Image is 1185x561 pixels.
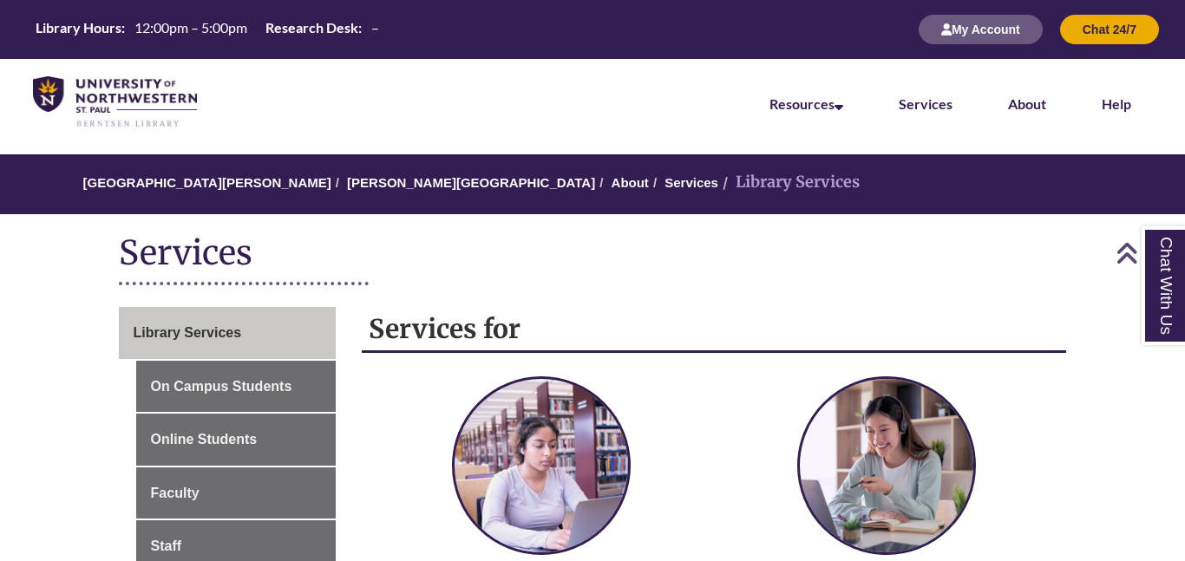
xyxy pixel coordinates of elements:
a: Services [665,175,718,190]
button: My Account [919,15,1043,44]
a: Library Services [119,307,337,359]
a: Resources [769,95,843,112]
a: Faculty [136,467,337,519]
th: Research Desk: [259,18,364,37]
a: Services [899,95,953,112]
a: On Campus Students [136,361,337,413]
button: Chat 24/7 [1060,15,1159,44]
img: services for online students [800,379,973,552]
a: My Account [919,22,1043,36]
a: Chat 24/7 [1060,22,1159,36]
h1: Services [119,232,1067,277]
table: Hours Today [29,18,386,40]
span: Library Services [134,325,242,340]
span: 12:00pm – 5:00pm [134,19,247,36]
a: About [612,175,649,190]
h2: Services for [362,307,1066,353]
li: Library Services [718,170,860,195]
a: Back to Top [1116,241,1181,264]
a: [PERSON_NAME][GEOGRAPHIC_DATA] [347,175,595,190]
th: Library Hours: [29,18,128,37]
img: UNWSP Library Logo [33,76,197,128]
a: Online Students [136,414,337,466]
span: – [371,19,379,36]
a: [GEOGRAPHIC_DATA][PERSON_NAME] [83,175,331,190]
a: Hours Today [29,18,386,42]
img: services for on campus students [455,379,628,552]
a: Help [1102,95,1131,112]
a: About [1008,95,1046,112]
